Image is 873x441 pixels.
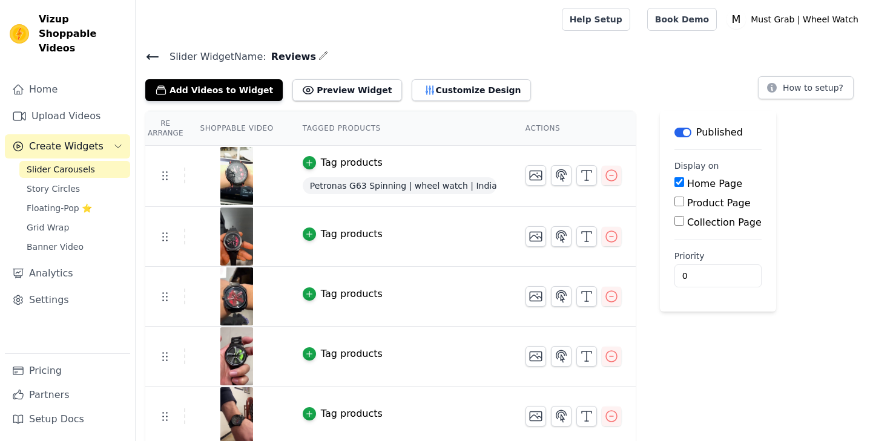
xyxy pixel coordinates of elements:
label: Collection Page [687,217,762,228]
button: Tag products [303,347,383,361]
a: Setup Docs [5,407,130,431]
img: Vizup [10,24,29,44]
th: Actions [511,111,636,146]
button: Tag products [303,155,383,170]
p: Published [696,125,743,140]
a: Partners [5,383,130,407]
a: Grid Wrap [19,219,130,236]
span: Story Circles [27,183,80,195]
a: Story Circles [19,180,130,197]
div: Edit Name [318,48,328,65]
label: Priority [674,250,762,262]
span: Reviews [266,50,316,64]
button: Preview Widget [292,79,401,101]
button: Change Thumbnail [525,226,546,247]
a: Settings [5,288,130,312]
div: Tag products [321,155,383,170]
span: Vizup Shoppable Videos [39,12,125,56]
a: Help Setup [562,8,630,31]
span: Slider Widget Name: [160,50,266,64]
button: Add Videos to Widget [145,79,283,101]
th: Re Arrange [145,111,185,146]
img: vizup-images-9402.png [220,327,254,385]
a: Pricing [5,359,130,383]
label: Home Page [687,178,742,189]
a: Home [5,77,130,102]
span: Grid Wrap [27,221,69,234]
legend: Display on [674,160,719,172]
button: Tag products [303,407,383,421]
button: Create Widgets [5,134,130,158]
span: Petronas G63 Spinning | wheel watch | India Spinning watch [303,177,496,194]
a: Book Demo [647,8,717,31]
img: vizup-images-bc59.png [220,267,254,325]
a: How to setup? [758,85,854,96]
a: Slider Carousels [19,161,130,178]
img: vizup-images-d313.png [220,147,254,205]
button: Tag products [303,287,383,301]
text: M [732,13,741,25]
a: Floating-Pop ⭐ [19,200,130,217]
div: Tag products [321,347,383,361]
span: Create Widgets [29,139,104,154]
a: Analytics [5,261,130,286]
button: Customize Design [412,79,531,101]
th: Shoppable Video [185,111,288,146]
div: Tag products [321,287,383,301]
button: Change Thumbnail [525,286,546,307]
span: Slider Carousels [27,163,95,175]
button: Change Thumbnail [525,165,546,186]
span: Floating-Pop ⭐ [27,202,92,214]
a: Banner Video [19,238,130,255]
button: M Must Grab | Wheel Watch [726,8,863,30]
span: Banner Video [27,241,84,253]
div: Tag products [321,407,383,421]
th: Tagged Products [288,111,511,146]
div: Tag products [321,227,383,241]
img: vizup-images-96a0.png [220,207,254,266]
button: How to setup? [758,76,854,99]
p: Must Grab | Wheel Watch [746,8,863,30]
label: Product Page [687,197,751,209]
button: Change Thumbnail [525,406,546,426]
button: Change Thumbnail [525,346,546,367]
a: Upload Videos [5,104,130,128]
button: Tag products [303,227,383,241]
